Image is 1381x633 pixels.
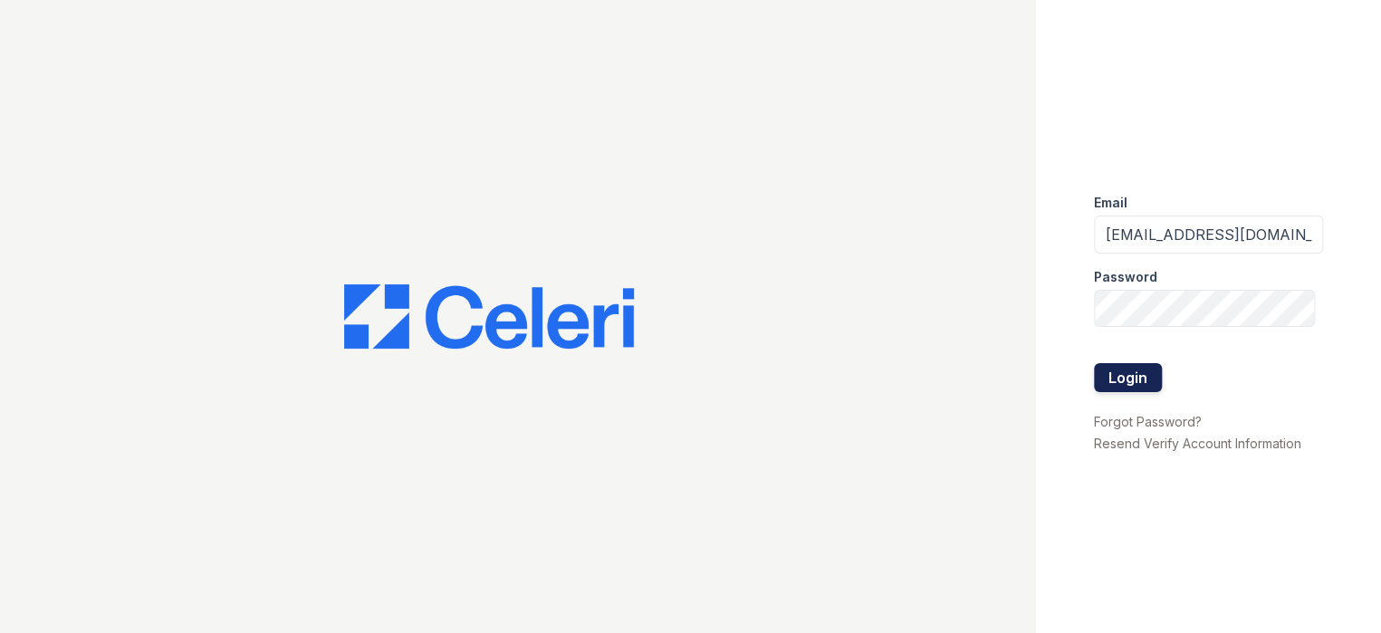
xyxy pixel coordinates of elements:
[1094,268,1157,286] label: Password
[1094,363,1162,392] button: Login
[1094,436,1301,451] a: Resend Verify Account Information
[1094,194,1127,212] label: Email
[344,284,634,350] img: CE_Logo_Blue-a8612792a0a2168367f1c8372b55b34899dd931a85d93a1a3d3e32e68fde9ad4.png
[1094,414,1202,429] a: Forgot Password?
